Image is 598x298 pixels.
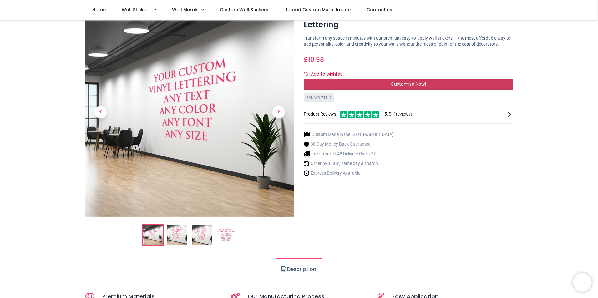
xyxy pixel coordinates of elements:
[276,258,322,280] a: Description
[167,225,187,245] img: WS-74142-02
[85,39,116,185] a: Previous
[384,112,387,117] span: 5
[308,55,324,64] span: 10.98
[172,7,199,13] span: Wall Murals
[304,110,513,119] div: Product Reviews
[573,273,592,292] iframe: Brevo live chat
[94,106,107,118] span: Previous
[304,35,513,47] p: Transform any space in minutes with our premium easy-to-apply wall stickers — the most affordable...
[216,225,236,245] img: WS-74142-04
[391,81,426,87] span: Customise Now!
[304,170,393,176] li: Express Delivery Available
[384,111,412,117] span: /5 ( 1 reviews)
[220,7,268,13] span: Custom Wall Stickers
[304,131,393,138] li: Custom Made in the [GEOGRAPHIC_DATA]
[304,69,347,80] button: Add to wishlistAdd to wishlist
[192,225,212,245] img: WS-74142-03
[304,160,393,167] li: Order by 11am, same day dispatch
[92,7,106,13] span: Home
[367,7,392,13] span: Contact us
[304,55,324,64] span: £
[304,93,334,102] div: SKU: WS-74142
[304,141,393,147] li: 30 Day Money Back Guarantee
[304,72,308,76] i: Add to wishlist
[263,39,294,185] a: Next
[272,106,285,118] span: Next
[85,7,294,217] img: Custom Wall Sticker Quote Any Text & Colour - Vinyl Lettering
[284,7,351,13] span: Upload Custom Mural Image
[122,7,151,13] span: Wall Stickers
[143,225,163,245] img: Custom Wall Sticker Quote Any Text & Colour - Vinyl Lettering
[304,151,393,157] li: Free Tracked 48 Delivery Over £15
